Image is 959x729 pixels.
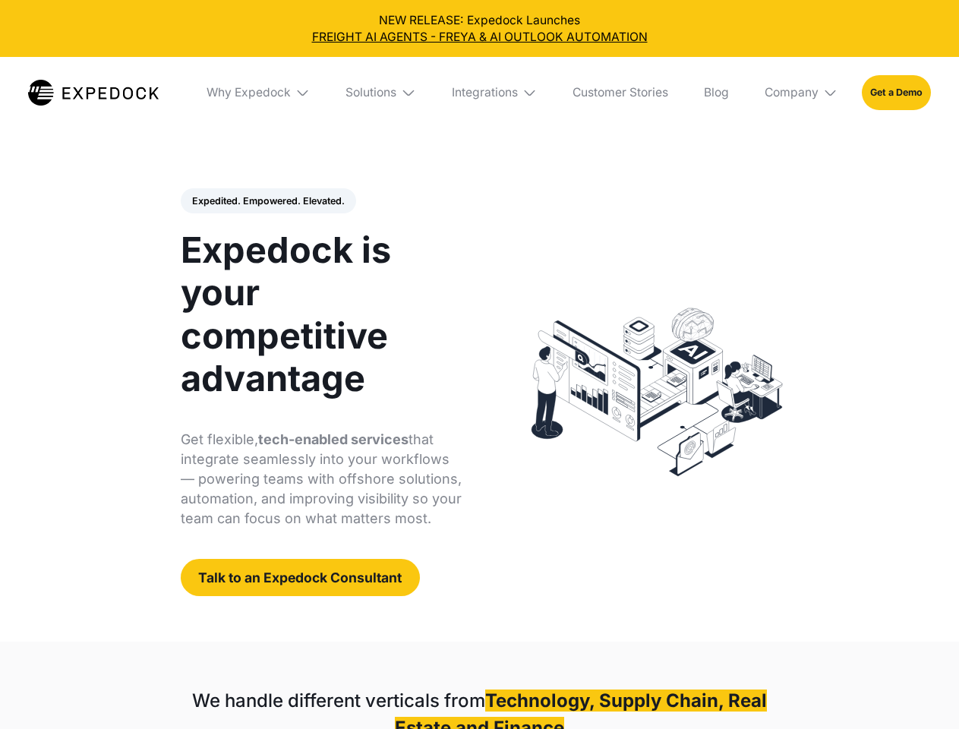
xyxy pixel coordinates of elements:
a: Get a Demo [862,75,931,109]
div: Solutions [334,57,428,128]
div: Why Expedock [194,57,322,128]
div: Company [765,85,819,100]
h1: Expedock is your competitive advantage [181,229,462,399]
div: Company [752,57,850,128]
iframe: Chat Widget [883,656,959,729]
strong: We handle different verticals from [192,690,485,712]
div: Integrations [440,57,549,128]
a: Customer Stories [560,57,680,128]
a: FREIGHT AI AGENTS - FREYA & AI OUTLOOK AUTOMATION [12,29,948,46]
div: Solutions [345,85,396,100]
div: NEW RELEASE: Expedock Launches [12,12,948,46]
div: Integrations [452,85,518,100]
a: Blog [692,57,740,128]
strong: tech-enabled services [258,431,409,447]
a: Talk to an Expedock Consultant [181,559,420,596]
div: Why Expedock [207,85,291,100]
p: Get flexible, that integrate seamlessly into your workflows — powering teams with offshore soluti... [181,430,462,529]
